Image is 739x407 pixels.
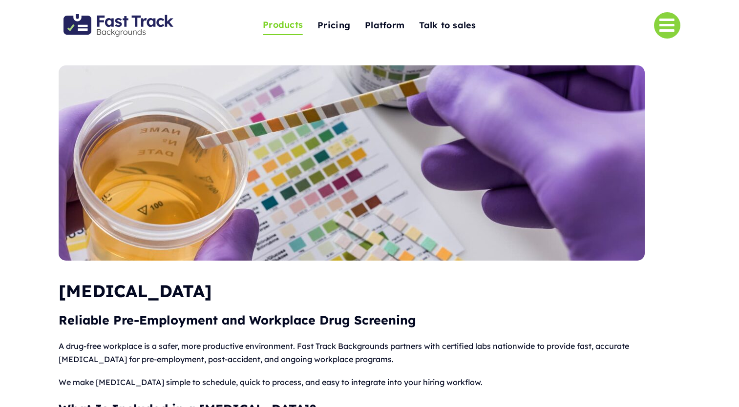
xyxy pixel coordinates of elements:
span: Talk to sales [419,18,476,33]
a: Pricing [317,15,350,36]
img: Drug Testing [59,65,645,261]
img: Fast Track Backgrounds Logo [63,14,173,37]
strong: Reliable Pre-Employment and Workplace Drug Screening [59,312,416,327]
p: A drug-free workplace is a safer, more productive environment. Fast Track Backgrounds partners wi... [59,340,680,366]
a: Fast Track Backgrounds Logo [63,13,173,23]
span: Products [263,18,303,33]
a: Platform [365,15,404,36]
a: Talk to sales [419,15,476,36]
a: Link to # [654,12,680,39]
strong: [MEDICAL_DATA] [59,280,212,302]
p: We make [MEDICAL_DATA] simple to schedule, quick to process, and easy to integrate into your hiri... [59,376,680,389]
span: Pricing [317,18,350,33]
span: Platform [365,18,404,33]
nav: One Page [214,1,525,50]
